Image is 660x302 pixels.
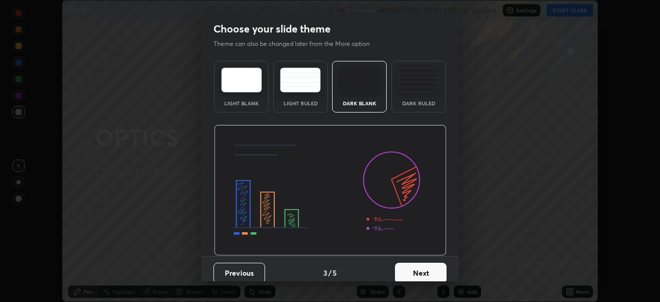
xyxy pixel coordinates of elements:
h2: Choose your slide theme [213,22,331,36]
img: darkTheme.f0cc69e5.svg [339,68,380,92]
img: lightRuledTheme.5fabf969.svg [280,68,321,92]
img: lightTheme.e5ed3b09.svg [221,68,262,92]
p: Theme can also be changed later from the More option [213,39,381,49]
div: Dark Blank [339,101,380,106]
h4: / [328,267,332,278]
button: Next [395,263,447,283]
h4: 5 [333,267,337,278]
img: darkThemeBanner.d06ce4a2.svg [214,125,447,256]
button: Previous [213,263,265,283]
h4: 3 [323,267,327,278]
img: darkRuledTheme.de295e13.svg [398,68,439,92]
div: Dark Ruled [398,101,439,106]
div: Light Blank [221,101,262,106]
div: Light Ruled [280,101,321,106]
